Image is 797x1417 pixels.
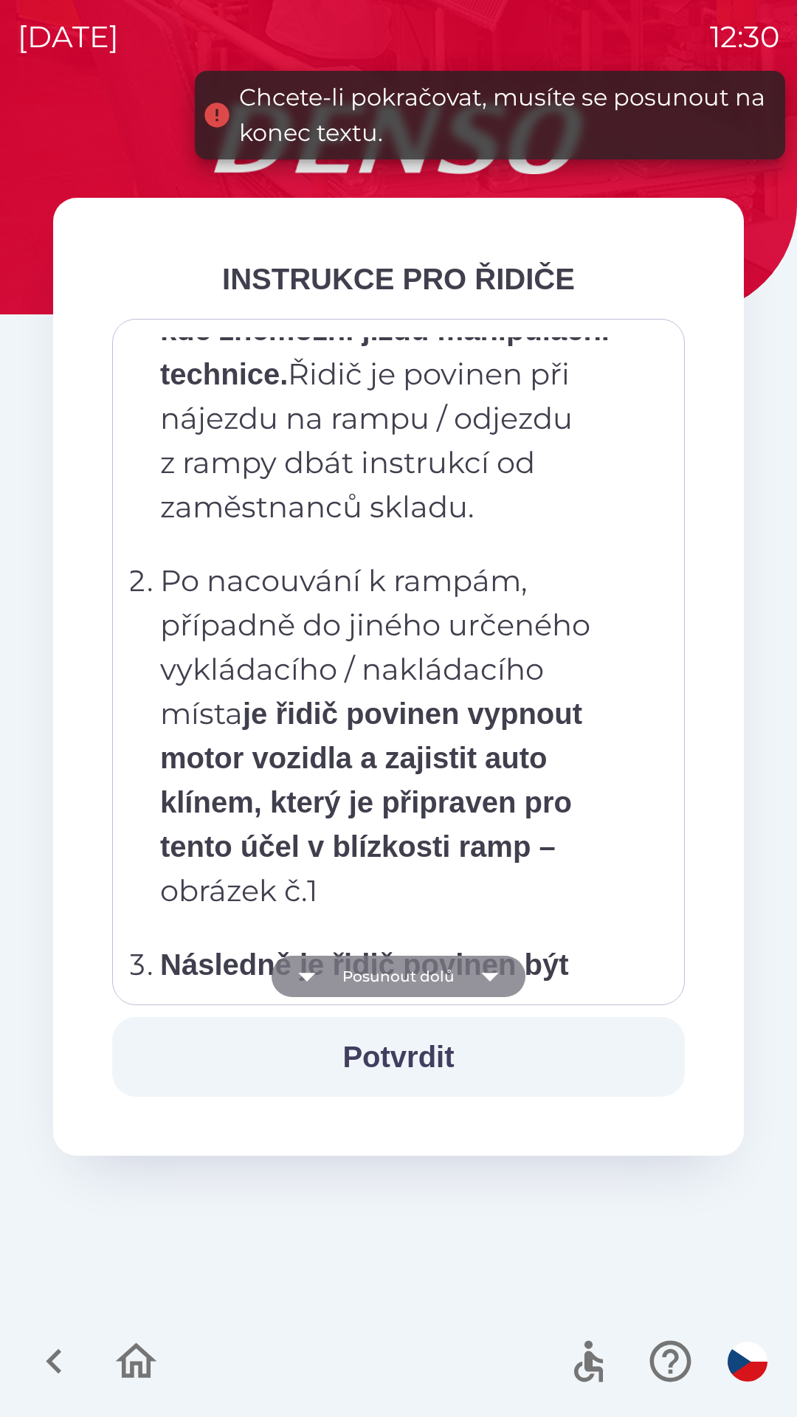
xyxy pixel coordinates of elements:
img: Logo [53,103,744,174]
strong: Následně je řidič povinen být přítomen u nakládky zboží / vykládky obalů. Bez vypnutého motoru, z... [160,948,598,1202]
img: cs flag [728,1342,767,1382]
p: 12:30 [710,15,779,59]
div: INSTRUKCE PRO ŘIDIČE [112,257,685,301]
p: [DATE] [18,15,119,59]
div: Chcete-li pokračovat, musíte se posunout na konec textu. [239,80,770,151]
button: Posunout dolů [272,956,525,997]
p: Po nacouvání k rampám, případně do jiného určeného vykládacího / nakládacího místa obrázek č.1 [160,559,646,913]
strong: je řidič povinen vypnout motor vozidla a zajistit auto klínem, který je připraven pro tento účel ... [160,697,582,863]
button: Potvrdit [112,1017,685,1097]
